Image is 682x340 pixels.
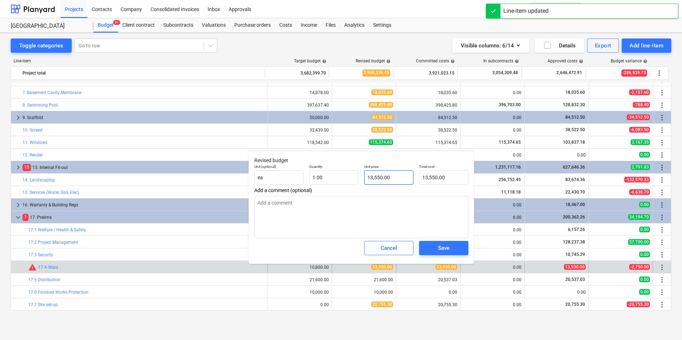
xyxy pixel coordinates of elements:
span: 115,374.65 [498,140,521,145]
span: help [449,59,455,63]
div: Approved costs [548,58,583,63]
a: 12. Render [22,153,43,158]
span: Committed costs exceed revised budget [28,263,37,272]
a: Client contract [118,18,159,32]
div: 397,637.40 [307,103,329,108]
span: 22,430.70 [565,190,586,195]
a: Budget9+ [93,18,118,32]
span: More actions [658,176,666,184]
span: -34,512.50 [627,114,650,120]
span: More actions [658,113,666,122]
span: -6,083.50 [629,127,650,133]
div: 10,000.00 [310,290,329,295]
div: 20,537.03 [399,277,457,282]
div: Export [595,41,611,50]
div: Project total [22,67,262,79]
span: 13,930.00 [436,264,457,270]
div: 14,878.00 [310,90,329,95]
div: 0.00 [463,265,521,270]
span: 0.00 [639,152,650,158]
a: 10. Screed [22,128,42,133]
div: 84,512.50 [399,115,457,120]
div: 0.00 [463,128,521,133]
div: 0.00 [399,290,457,295]
span: More actions [658,88,666,97]
p: Revised budget [254,157,468,164]
button: Cancel [364,241,413,255]
div: 17. Prelims [22,212,265,223]
a: Costs [275,18,296,32]
span: 13,550.00 [371,264,393,270]
a: Subcontracts [159,18,198,32]
span: Add a comment (optional) [254,187,468,193]
div: 32,439.00 [310,128,329,133]
p: Unit (optional) [254,164,304,170]
div: 21,600.00 [374,277,393,282]
div: In subcontracts [483,58,519,63]
span: 0.00 [639,202,650,207]
button: Save [419,241,468,255]
div: Save [438,243,449,253]
span: help [513,59,519,63]
span: 396,703.00 [498,102,521,107]
div: Settings [369,18,396,32]
span: 128,237.38 [562,239,586,244]
span: 103,837.18 [562,140,586,145]
span: help [577,59,583,63]
div: 50,000.00 [271,115,329,120]
span: 38,522.50 [565,127,586,132]
span: More actions [658,151,666,159]
div: [GEOGRAPHIC_DATA] [11,22,85,30]
p: Total cost [419,164,468,170]
div: Valuations [198,18,230,32]
span: 38,522.50 [371,127,393,133]
div: Line-item updated [503,7,549,15]
span: 0.00 [639,227,650,232]
div: 13. Internal Fit-out [22,162,265,173]
a: 17.1 Welfare / Health & Safety [28,227,86,232]
div: 10,800.00 [310,265,329,270]
span: keyboard_arrow_right [14,113,22,122]
span: More actions [658,101,666,109]
div: 0.00 [463,290,521,295]
div: 0.00 [528,290,586,295]
div: Revised budget [356,58,391,63]
iframe: Chat Widget [646,306,682,340]
span: More actions [658,300,666,309]
div: Visible columns : 6/14 [461,41,520,50]
span: 0.00 [639,252,650,257]
span: keyboard_arrow_right [14,201,22,209]
div: 0.00 [463,240,521,245]
span: 20,537.03 [565,277,586,282]
span: More actions [658,263,666,272]
span: -6,630.70 [629,189,650,195]
a: 17.5 Distribution [28,277,60,282]
span: 57,700.00 [628,239,650,245]
div: 0.00 [463,277,521,282]
div: 0.00 [463,202,521,207]
div: Purchase orders [230,18,275,32]
div: 0.00 [463,153,521,158]
span: 3,167.35 [631,139,650,145]
div: 18,035.60 [399,90,457,95]
div: 118,542.00 [307,140,329,145]
span: keyboard_arrow_down [14,213,22,222]
span: 398,425.80 [369,102,393,108]
p: Unit price [364,164,413,170]
div: Budget [93,18,118,32]
a: 17.3 Security [28,252,53,257]
span: 20,755.30 [371,302,393,307]
div: 10,000.00 [374,290,393,295]
a: Files [321,18,340,32]
button: Toggle categories [11,38,72,53]
a: 7. Basement Cavity Membrane [22,90,81,95]
span: 0.00 [639,277,650,282]
div: 3,921,023.15 [396,67,454,79]
a: Analytics [340,18,369,32]
a: 17.2 Project Management [28,240,78,245]
span: -2,750.00 [629,264,650,270]
span: help [385,59,391,63]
